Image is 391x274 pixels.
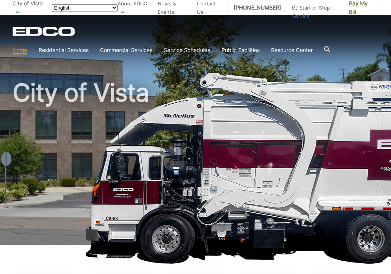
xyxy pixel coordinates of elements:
[13,80,378,248] h1: City of Vista
[100,46,152,54] a: Commercial Services
[164,46,210,54] a: Service Schedules
[13,27,76,36] a: EDCD logo. Return to the homepage.
[13,46,27,54] a: Home
[221,46,260,54] a: Public Facilities
[39,46,89,54] a: Residential Services
[52,4,118,11] select: Select a language
[271,46,313,54] a: Resource Center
